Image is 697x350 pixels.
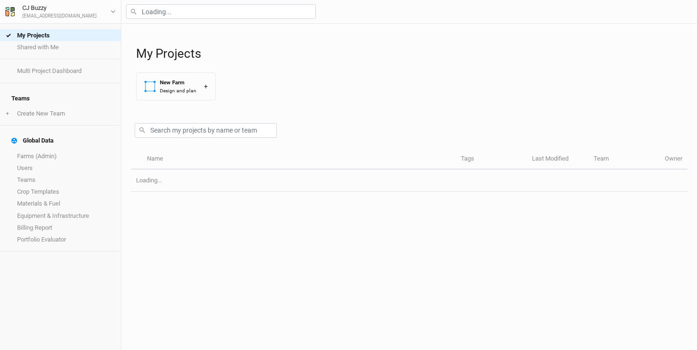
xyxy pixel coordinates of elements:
[141,149,455,170] th: Name
[204,81,208,91] div: +
[22,3,97,13] div: CJ Buzzy
[5,3,116,20] button: CJ Buzzy[EMAIL_ADDRESS][DOMAIN_NAME]
[136,72,216,100] button: New FarmDesign and plan+
[136,46,688,61] h1: My Projects
[588,149,660,170] th: Team
[660,149,688,170] th: Owner
[6,110,9,117] span: +
[131,170,688,192] td: Loading...
[6,89,115,108] h4: Teams
[456,149,527,170] th: Tags
[527,149,588,170] th: Last Modified
[160,87,196,94] div: Design and plan
[11,137,54,144] div: Global Data
[135,123,277,138] input: Search my projects by name or team
[126,4,316,19] input: Loading...
[22,13,97,20] div: [EMAIL_ADDRESS][DOMAIN_NAME]
[160,79,196,87] div: New Farm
